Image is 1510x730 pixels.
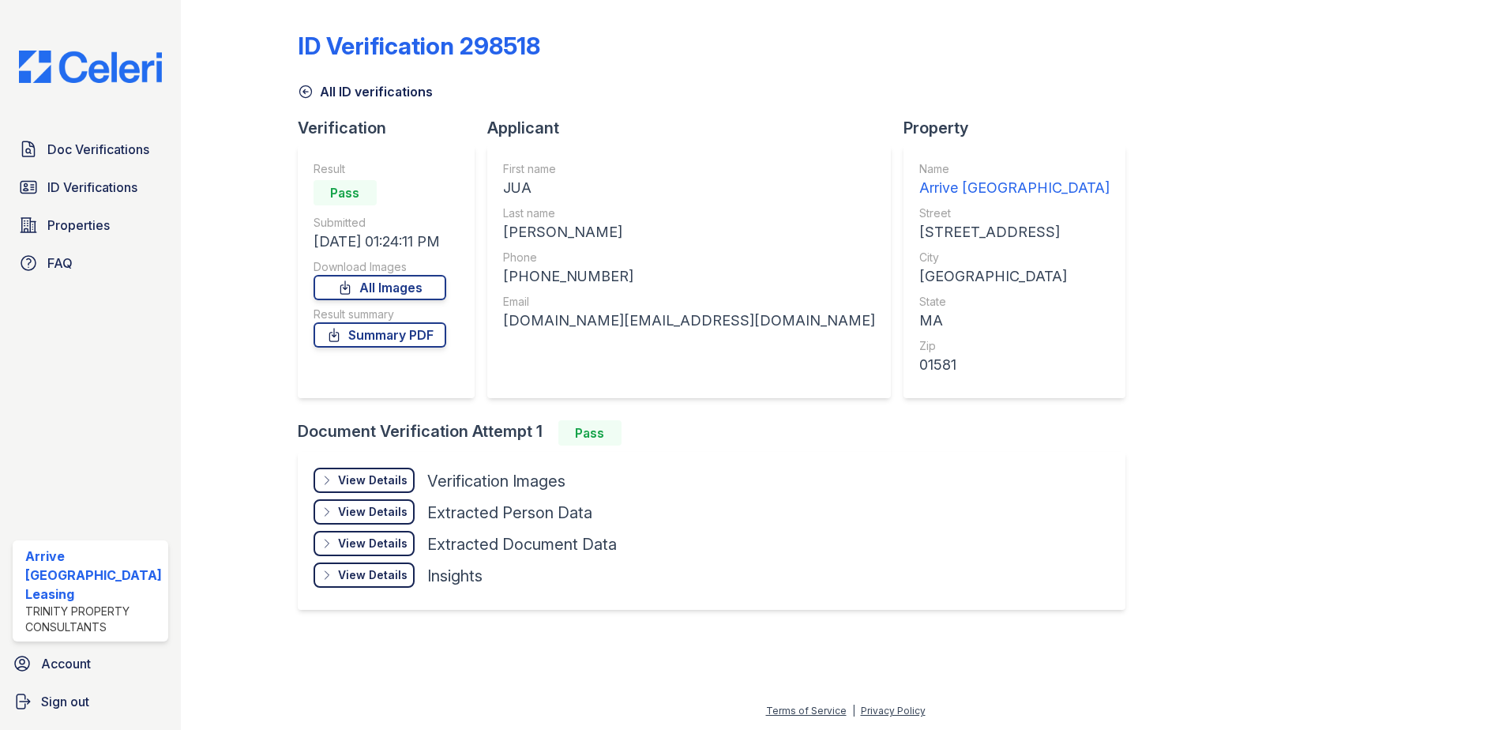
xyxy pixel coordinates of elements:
div: 01581 [919,354,1110,376]
div: Phone [503,250,875,265]
div: | [852,705,855,717]
div: Result [314,161,446,177]
div: View Details [338,567,408,583]
div: Verification Images [427,470,565,492]
div: Last name [503,205,875,221]
div: Applicant [487,117,903,139]
span: ID Verifications [47,178,137,197]
div: MA [919,310,1110,332]
div: Extracted Document Data [427,533,617,555]
div: View Details [338,504,408,520]
a: Terms of Service [766,705,847,717]
a: Account [6,648,175,679]
div: Pass [558,420,622,446]
div: City [919,250,1110,265]
div: [DATE] 01:24:11 PM [314,231,446,253]
div: Submitted [314,215,446,231]
div: Zip [919,338,1110,354]
img: CE_Logo_Blue-a8612792a0a2168367f1c8372b55b34899dd931a85d93a1a3d3e32e68fde9ad4.png [6,51,175,83]
span: Sign out [41,692,89,711]
div: [PERSON_NAME] [503,221,875,243]
span: Properties [47,216,110,235]
div: Extracted Person Data [427,502,592,524]
div: Street [919,205,1110,221]
div: [GEOGRAPHIC_DATA] [919,265,1110,288]
div: Pass [314,180,377,205]
a: Doc Verifications [13,134,168,165]
a: All ID verifications [298,82,433,101]
a: All Images [314,275,446,300]
div: View Details [338,536,408,551]
div: Name [919,161,1110,177]
div: [STREET_ADDRESS] [919,221,1110,243]
span: FAQ [47,254,73,273]
div: Arrive [GEOGRAPHIC_DATA] [919,177,1110,199]
div: ID Verification 298518 [298,32,540,60]
div: [PHONE_NUMBER] [503,265,875,288]
div: Download Images [314,259,446,275]
a: Privacy Policy [861,705,926,717]
div: View Details [338,472,408,488]
span: Doc Verifications [47,140,149,159]
a: Properties [13,209,168,241]
div: Verification [298,117,487,139]
div: Email [503,294,875,310]
a: FAQ [13,247,168,279]
div: [DOMAIN_NAME][EMAIL_ADDRESS][DOMAIN_NAME] [503,310,875,332]
div: Insights [427,565,483,587]
a: Name Arrive [GEOGRAPHIC_DATA] [919,161,1110,199]
a: Sign out [6,686,175,717]
div: Arrive [GEOGRAPHIC_DATA] Leasing [25,547,162,604]
span: Account [41,654,91,673]
a: ID Verifications [13,171,168,203]
div: Property [903,117,1138,139]
div: JUA [503,177,875,199]
div: State [919,294,1110,310]
a: Summary PDF [314,322,446,348]
div: Document Verification Attempt 1 [298,420,1138,446]
div: Trinity Property Consultants [25,604,162,635]
div: Result summary [314,307,446,322]
div: First name [503,161,875,177]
